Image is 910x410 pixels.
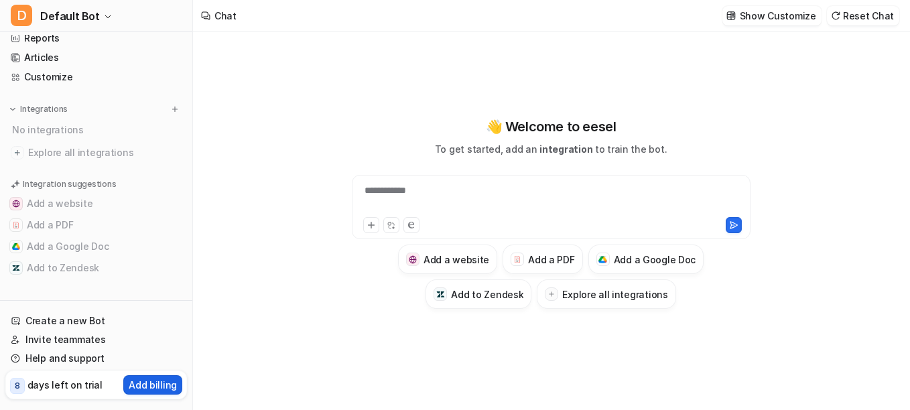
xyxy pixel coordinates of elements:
p: days left on trial [27,378,103,392]
button: Add a Google DocAdd a Google Doc [588,245,704,274]
button: Add a websiteAdd a website [398,245,497,274]
p: 👋 Welcome to eesel [486,117,616,137]
button: Add a PDFAdd a PDF [5,214,187,236]
img: Add a website [409,255,417,264]
h3: Add a Google Doc [614,253,696,267]
h3: Add a website [424,253,489,267]
a: Help and support [5,349,187,368]
img: explore all integrations [11,146,24,159]
img: menu_add.svg [170,105,180,114]
span: Explore all integrations [28,142,182,163]
p: Add billing [129,378,177,392]
button: Show Customize [722,6,822,25]
a: Reports [5,29,187,48]
img: Add a website [12,200,20,208]
div: Chat [214,9,237,23]
img: expand menu [8,105,17,114]
p: Integration suggestions [23,178,116,190]
button: Add a Google DocAdd a Google Doc [5,236,187,257]
img: Add a PDF [513,255,522,263]
button: Explore all integrations [537,279,675,309]
h3: Add a PDF [528,253,574,267]
p: Integrations [20,104,68,115]
p: Show Customize [740,9,816,23]
img: Add a Google Doc [12,243,20,251]
button: Add a websiteAdd a website [5,193,187,214]
h3: Add to Zendesk [451,287,523,301]
a: Customize [5,68,187,86]
h3: Explore all integrations [562,287,667,301]
a: Articles [5,48,187,67]
button: Add a PDFAdd a PDF [503,245,582,274]
div: No integrations [8,119,187,141]
button: Add to ZendeskAdd to Zendesk [5,257,187,279]
a: Create a new Bot [5,312,187,330]
button: Add to ZendeskAdd to Zendesk [426,279,531,309]
a: Explore all integrations [5,143,187,162]
button: Integrations [5,102,72,116]
img: Add to Zendesk [436,290,445,299]
p: 8 [15,380,20,392]
a: Invite teammates [5,330,187,349]
span: Default Bot [40,7,100,25]
span: integration [539,143,592,155]
p: To get started, add an to train the bot. [435,142,667,156]
button: Reset Chat [827,6,899,25]
img: Add to Zendesk [12,264,20,272]
img: customize [726,11,736,21]
img: Add a Google Doc [598,256,607,264]
img: Add a PDF [12,221,20,229]
button: Add billing [123,375,182,395]
span: D [11,5,32,26]
img: reset [831,11,840,21]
